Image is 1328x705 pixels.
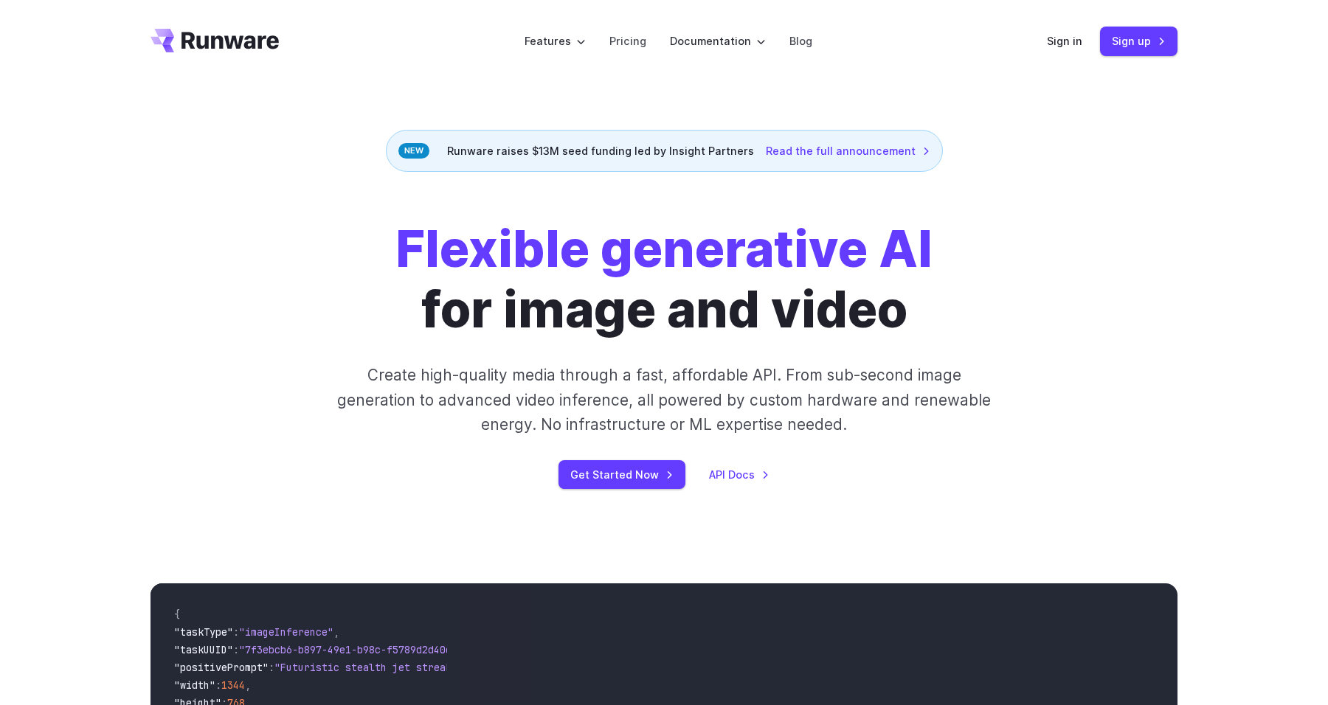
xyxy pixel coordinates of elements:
span: , [245,678,251,692]
p: Create high-quality media through a fast, affordable API. From sub-second image generation to adv... [336,363,993,437]
span: "imageInference" [239,625,333,639]
a: Go to / [151,29,279,52]
strong: Flexible generative AI [395,218,933,279]
span: : [233,643,239,656]
span: "taskUUID" [174,643,233,656]
span: "width" [174,678,215,692]
div: Runware raises $13M seed funding led by Insight Partners [386,130,943,172]
h1: for image and video [395,219,933,339]
span: "taskType" [174,625,233,639]
a: Read the full announcement [766,142,930,159]
a: Blog [789,32,812,49]
a: Get Started Now [558,460,685,489]
span: : [269,661,274,674]
label: Features [525,32,586,49]
a: Pricing [609,32,646,49]
span: : [233,625,239,639]
a: API Docs [709,466,770,483]
span: "7f3ebcb6-b897-49e1-b98c-f5789d2d40d7" [239,643,463,656]
a: Sign in [1047,32,1082,49]
span: , [333,625,339,639]
span: "positivePrompt" [174,661,269,674]
span: "Futuristic stealth jet streaking through a neon-lit cityscape with glowing purple exhaust" [274,661,812,674]
a: Sign up [1100,27,1177,55]
span: 1344 [221,678,245,692]
span: : [215,678,221,692]
label: Documentation [670,32,766,49]
span: { [174,608,180,621]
